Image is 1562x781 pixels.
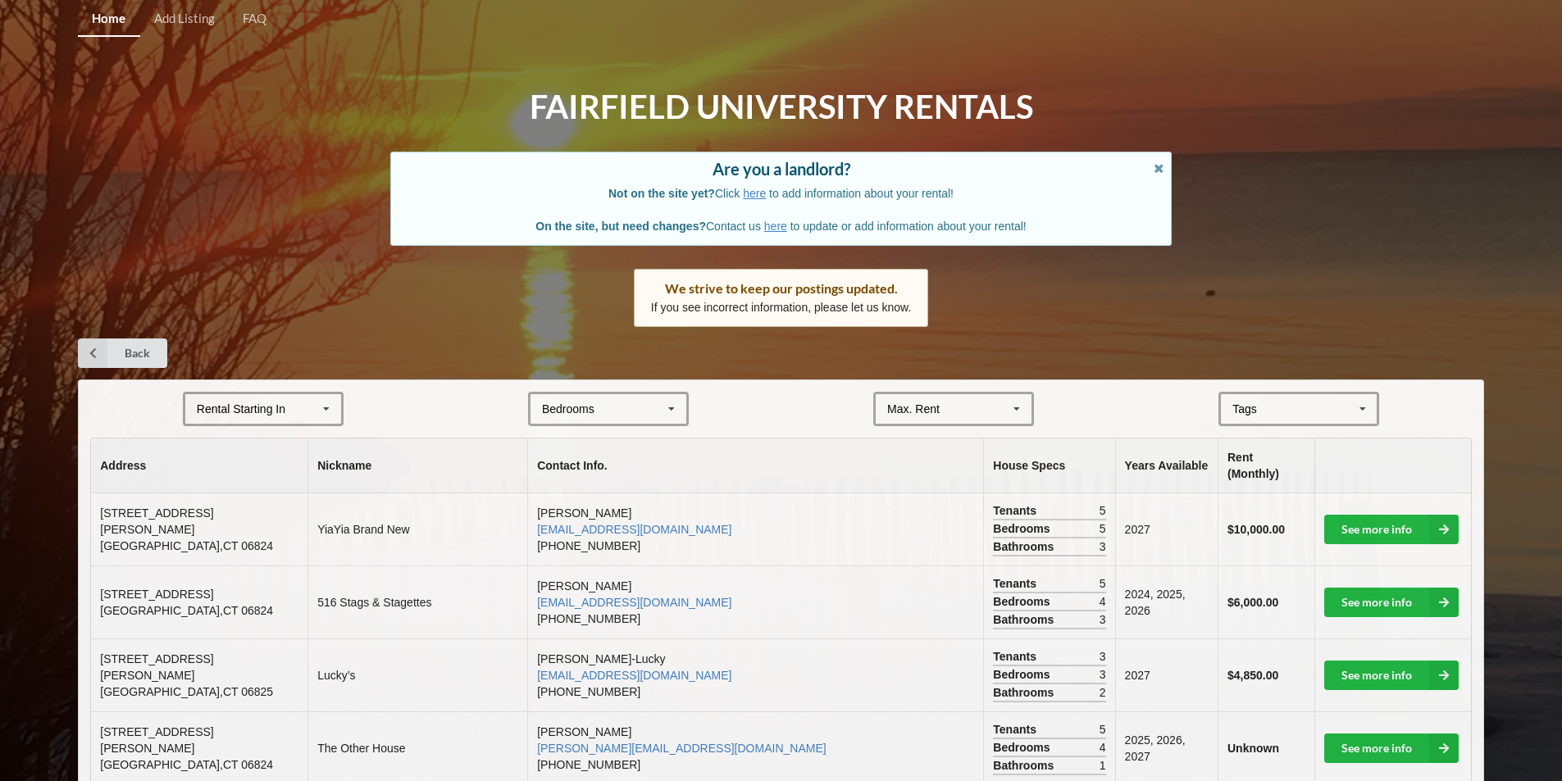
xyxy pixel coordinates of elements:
span: [STREET_ADDRESS][PERSON_NAME] [100,652,213,682]
span: [STREET_ADDRESS][PERSON_NAME] [100,725,213,755]
th: Address [91,438,307,493]
th: Rent (Monthly) [1218,438,1314,493]
a: See more info [1324,515,1459,544]
b: On the site, but need changes? [535,220,706,233]
span: 5 [1100,502,1106,519]
h1: Fairfield University Rentals [530,86,1033,128]
a: FAQ [229,2,280,37]
a: See more info [1324,588,1459,617]
a: Back [78,338,167,368]
span: Bathrooms [993,538,1058,555]
a: Add Listing [140,2,229,37]
div: Max. Rent [887,403,940,415]
span: 3 [1100,538,1106,555]
th: Nickname [307,438,527,493]
a: [EMAIL_ADDRESS][DOMAIN_NAME] [537,523,731,536]
span: Bedrooms [993,520,1054,537]
span: 5 [1100,520,1106,537]
span: Contact us to update or add information about your rental! [535,220,1026,233]
span: 4 [1100,593,1106,610]
td: [PERSON_NAME]-Lucky [PHONE_NUMBER] [527,638,983,711]
a: See more info [1324,661,1459,690]
span: Tenants [993,648,1041,665]
span: Bathrooms [993,757,1058,774]
span: 5 [1100,575,1106,592]
span: 3 [1100,611,1106,628]
div: We strive to keep our postings updated. [651,280,912,297]
span: Tenants [993,721,1041,738]
p: If you see incorrect information, please let us know. [651,299,912,316]
th: House Specs [983,438,1114,493]
span: 3 [1100,648,1106,665]
b: Not on the site yet? [608,187,715,200]
span: 4 [1100,739,1106,756]
a: See more info [1324,733,1459,763]
span: 3 [1100,666,1106,683]
b: $10,000.00 [1227,523,1285,536]
b: $4,850.00 [1227,669,1278,682]
span: Tenants [993,575,1041,592]
div: Bedrooms [542,403,594,415]
a: Home [78,2,139,37]
a: [PERSON_NAME][EMAIL_ADDRESS][DOMAIN_NAME] [537,742,826,755]
a: here [764,220,787,233]
span: Bedrooms [993,666,1054,683]
td: [PERSON_NAME] [PHONE_NUMBER] [527,565,983,638]
td: 2024, 2025, 2026 [1115,565,1218,638]
span: 1 [1100,757,1106,774]
b: $6,000.00 [1227,596,1278,609]
span: [STREET_ADDRESS] [100,588,213,601]
span: [GEOGRAPHIC_DATA] , CT 06824 [100,539,273,552]
span: [GEOGRAPHIC_DATA] , CT 06824 [100,604,273,617]
th: Contact Info. [527,438,983,493]
span: Bedrooms [993,593,1054,610]
td: YiaYia Brand New [307,493,527,565]
td: [PERSON_NAME] [PHONE_NUMBER] [527,493,983,565]
td: 516 Stags & Stagettes [307,565,527,638]
a: here [743,187,766,200]
span: [STREET_ADDRESS][PERSON_NAME] [100,506,213,536]
span: Tenants [993,502,1041,519]
td: Lucky’s [307,638,527,711]
div: Rental Starting In [197,403,285,415]
span: 2 [1100,684,1106,701]
span: [GEOGRAPHIC_DATA] , CT 06824 [100,758,273,771]
span: Bathrooms [993,684,1058,701]
div: Tags [1228,400,1281,419]
div: Are you a landlord? [408,161,1154,177]
span: Bedrooms [993,739,1054,756]
span: [GEOGRAPHIC_DATA] , CT 06825 [100,685,273,698]
span: Click to add information about your rental! [608,187,954,200]
span: Bathrooms [993,611,1058,628]
a: [EMAIL_ADDRESS][DOMAIN_NAME] [537,669,731,682]
td: 2027 [1115,638,1218,711]
th: Years Available [1115,438,1218,493]
a: [EMAIL_ADDRESS][DOMAIN_NAME] [537,596,731,609]
b: Unknown [1227,742,1279,755]
td: 2027 [1115,493,1218,565]
span: 5 [1100,721,1106,738]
